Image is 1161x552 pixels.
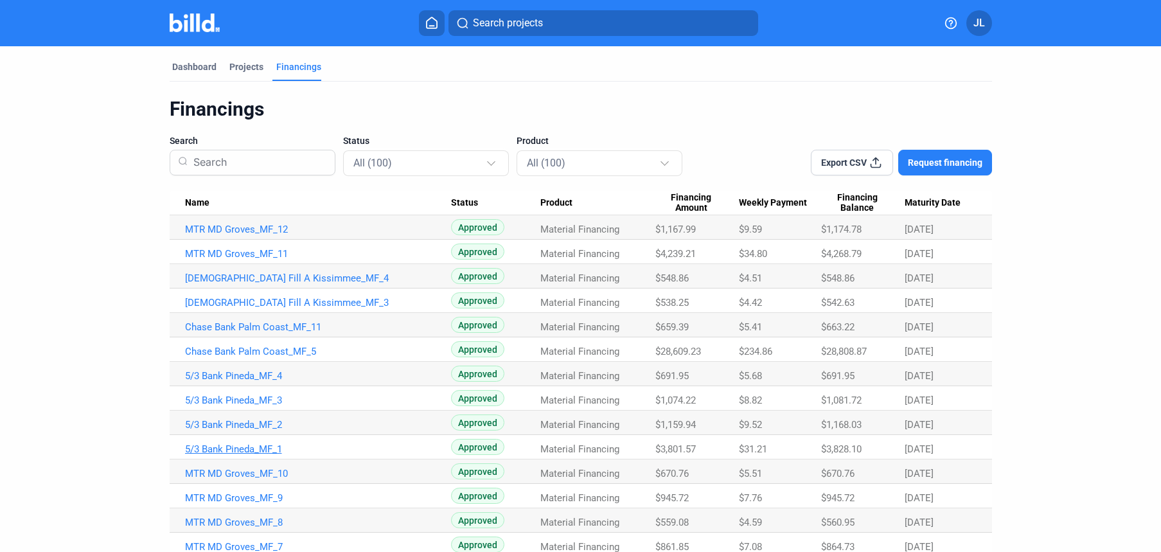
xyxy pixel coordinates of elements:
[973,15,985,31] span: JL
[229,60,263,73] div: Projects
[540,272,619,284] span: Material Financing
[821,468,855,479] span: $670.76
[540,443,619,455] span: Material Financing
[540,197,655,209] div: Product
[905,321,934,333] span: [DATE]
[451,197,541,209] div: Status
[170,13,220,32] img: Billd Company Logo
[739,370,762,382] span: $5.68
[451,219,504,235] span: Approved
[905,443,934,455] span: [DATE]
[655,248,696,260] span: $4,239.21
[655,224,696,235] span: $1,167.99
[821,443,862,455] span: $3,828.10
[655,468,689,479] span: $670.76
[540,517,619,528] span: Material Financing
[540,197,572,209] span: Product
[739,346,772,357] span: $234.86
[905,248,934,260] span: [DATE]
[540,370,619,382] span: Material Financing
[451,268,504,284] span: Approved
[821,224,862,235] span: $1,174.78
[655,517,689,528] span: $559.08
[451,341,504,357] span: Approved
[898,150,992,175] button: Request financing
[739,248,767,260] span: $34.80
[905,468,934,479] span: [DATE]
[905,370,934,382] span: [DATE]
[655,395,696,406] span: $1,074.22
[540,468,619,479] span: Material Financing
[540,321,619,333] span: Material Financing
[655,370,689,382] span: $691.95
[739,197,807,209] span: Weekly Payment
[185,492,451,504] a: MTR MD Groves_MF_9
[185,248,451,260] a: MTR MD Groves_MF_11
[185,224,451,235] a: MTR MD Groves_MF_12
[739,395,762,406] span: $8.82
[188,146,326,179] input: Search
[185,297,451,308] a: [DEMOGRAPHIC_DATA] Fill A Kissimmee_MF_3
[905,492,934,504] span: [DATE]
[451,292,504,308] span: Approved
[821,297,855,308] span: $542.63
[172,60,217,73] div: Dashboard
[905,297,934,308] span: [DATE]
[276,60,321,73] div: Financings
[540,395,619,406] span: Material Financing
[343,134,369,147] span: Status
[821,272,855,284] span: $548.86
[473,15,543,31] span: Search projects
[739,419,762,431] span: $9.52
[905,197,961,209] span: Maturity Date
[908,156,982,169] span: Request financing
[905,419,934,431] span: [DATE]
[170,134,198,147] span: Search
[527,157,565,169] mat-select-trigger: All (100)
[517,134,549,147] span: Product
[540,297,619,308] span: Material Financing
[451,488,504,504] span: Approved
[821,192,893,214] span: Financing Balance
[353,157,392,169] mat-select-trigger: All (100)
[540,248,619,260] span: Material Financing
[655,272,689,284] span: $548.86
[540,492,619,504] span: Material Financing
[540,346,619,357] span: Material Financing
[821,248,862,260] span: $4,268.79
[905,224,934,235] span: [DATE]
[905,517,934,528] span: [DATE]
[448,10,758,36] button: Search projects
[185,395,451,406] a: 5/3 Bank Pineda_MF_3
[905,346,934,357] span: [DATE]
[451,463,504,479] span: Approved
[821,346,867,357] span: $28,808.87
[655,443,696,455] span: $3,801.57
[655,492,689,504] span: $945.72
[739,443,767,455] span: $31.21
[451,439,504,455] span: Approved
[905,272,934,284] span: [DATE]
[170,97,992,121] div: Financings
[811,150,893,175] button: Export CSV
[185,517,451,528] a: MTR MD Groves_MF_8
[451,512,504,528] span: Approved
[905,197,976,209] div: Maturity Date
[739,272,762,284] span: $4.51
[821,192,905,214] div: Financing Balance
[655,192,727,214] span: Financing Amount
[655,321,689,333] span: $659.39
[451,366,504,382] span: Approved
[739,297,762,308] span: $4.42
[451,390,504,406] span: Approved
[451,197,478,209] span: Status
[655,346,701,357] span: $28,609.23
[185,197,209,209] span: Name
[185,468,451,479] a: MTR MD Groves_MF_10
[185,370,451,382] a: 5/3 Bank Pineda_MF_4
[655,192,739,214] div: Financing Amount
[821,321,855,333] span: $663.22
[821,419,862,431] span: $1,168.03
[185,443,451,455] a: 5/3 Bank Pineda_MF_1
[655,297,689,308] span: $538.25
